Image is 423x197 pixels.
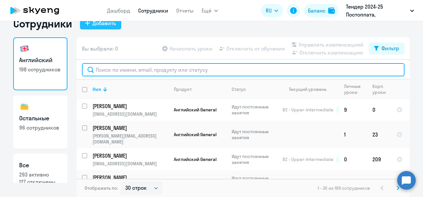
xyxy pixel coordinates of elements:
[339,170,367,192] td: 0
[174,156,216,162] span: Английский General
[283,156,333,162] span: B2 - Upper-Intermediate
[283,107,333,113] span: B2 - Upper-Intermediate
[19,101,30,112] img: others
[266,7,272,15] span: RU
[372,83,391,95] div: Корп. уроки
[367,148,391,170] td: 209
[202,4,218,17] button: Ещё
[93,102,167,110] p: [PERSON_NAME]
[93,174,167,181] p: [PERSON_NAME]
[93,133,168,145] p: [PERSON_NAME][EMAIL_ADDRESS][DOMAIN_NAME]
[13,96,67,148] a: Остальные96 сотрудников
[82,45,118,53] span: Вы выбрали: 0
[232,129,277,140] p: Идут постоянные занятия
[19,114,61,123] h3: Остальные
[93,161,168,167] p: [EMAIL_ADDRESS][DOMAIN_NAME]
[174,107,216,113] span: Английский General
[138,7,168,14] a: Сотрудники
[19,43,30,54] img: english
[283,86,338,92] div: Текущий уровень
[93,111,168,117] p: [EMAIL_ADDRESS][DOMAIN_NAME]
[381,44,399,52] div: Фильтр
[174,132,216,138] span: Английский General
[367,121,391,148] td: 23
[202,7,211,15] span: Ещё
[232,153,277,165] p: Идут постоянные занятия
[107,7,130,14] a: Дашборд
[93,102,168,110] a: [PERSON_NAME]
[80,18,121,29] button: Добавить
[93,124,168,132] a: [PERSON_NAME]
[232,86,246,92] div: Статус
[19,161,61,170] h3: Все
[174,86,192,92] div: Продукт
[13,17,72,30] h1: Сотрудники
[346,3,407,19] p: Тендер 2024-25 Постоплата, [GEOGRAPHIC_DATA], ООО
[93,86,168,92] div: Имя
[176,7,194,14] a: Отчеты
[19,56,61,64] h3: Английский
[93,19,116,27] div: Добавить
[369,43,404,55] button: Фильтр
[93,174,168,181] a: [PERSON_NAME]
[93,152,168,159] a: [PERSON_NAME]
[339,148,367,170] td: 0
[339,121,367,148] td: 1
[277,170,339,192] td: A2 - Pre-Intermediate
[344,83,367,95] div: Личные уроки
[93,152,167,159] p: [PERSON_NAME]
[19,66,61,73] p: 198 сотрудников
[304,4,339,17] button: Балансbalance
[13,37,67,90] a: Английский198 сотрудников
[19,178,61,185] p: 127 отключены
[232,175,277,187] p: Идут постоянные занятия
[82,63,404,76] input: Поиск по имени, email, продукту или статусу
[174,178,216,184] span: Английский General
[308,7,326,15] div: Баланс
[367,170,391,192] td: 20
[93,86,101,92] div: Имя
[289,86,327,92] div: Текущий уровень
[232,104,277,116] p: Идут постоянные занятия
[318,185,370,191] span: 1 - 30 из 198 сотрудников
[339,99,367,121] td: 9
[343,3,417,19] button: Тендер 2024-25 Постоплата, [GEOGRAPHIC_DATA], ООО
[85,185,118,191] span: Отображать по:
[19,124,61,131] p: 96 сотрудников
[19,171,61,178] p: 293 активно
[328,7,335,14] img: balance
[261,4,283,17] button: RU
[367,99,391,121] td: 0
[93,124,167,132] p: [PERSON_NAME]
